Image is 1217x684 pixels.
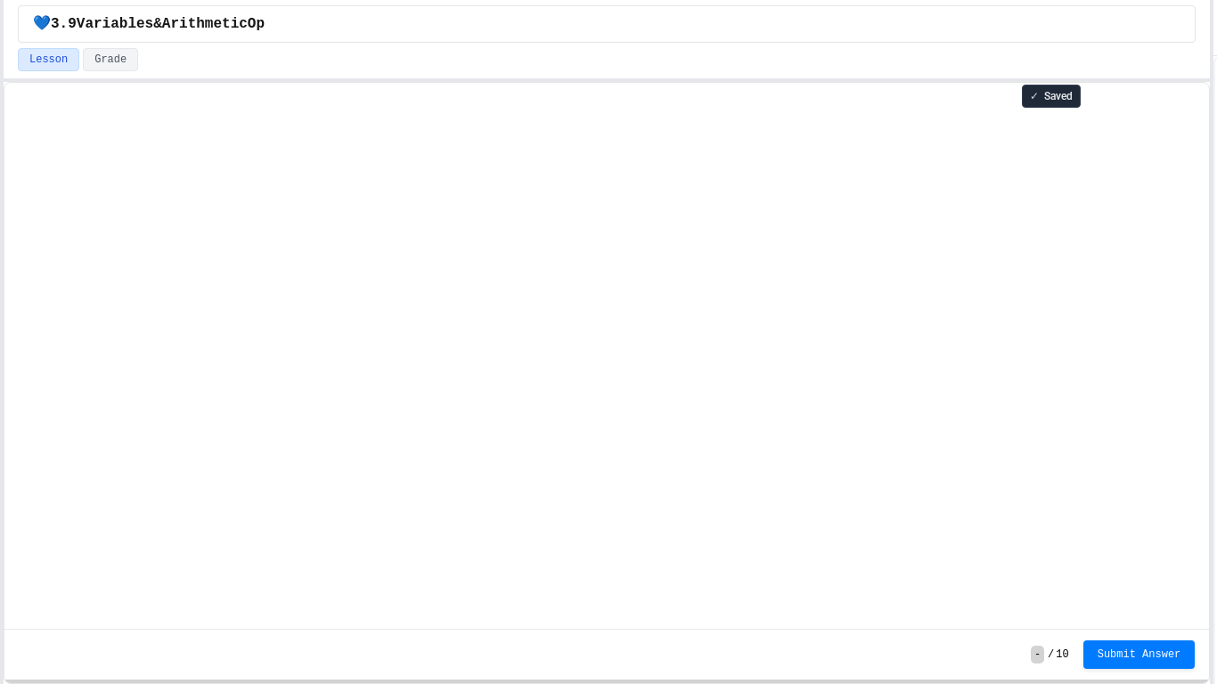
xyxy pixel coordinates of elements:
span: / [1048,647,1054,662]
span: 10 [1056,647,1068,662]
span: - [1031,646,1044,664]
button: Grade [83,48,138,71]
span: 💙3.9Variables&ArithmeticOp [33,13,265,35]
iframe: chat widget [1142,613,1199,666]
button: Lesson [18,48,79,71]
iframe: Snap! Programming Environment [4,83,1209,629]
span: Submit Answer [1098,647,1181,662]
span: Saved [1044,89,1073,103]
iframe: chat widget [1069,535,1199,611]
span: ✓ [1030,89,1039,103]
button: Submit Answer [1083,640,1196,669]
